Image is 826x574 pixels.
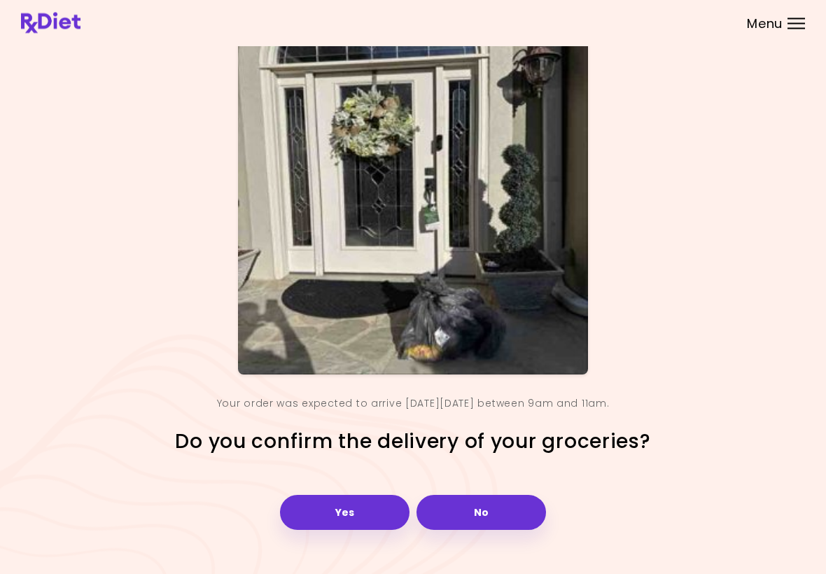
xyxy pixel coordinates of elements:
span: Menu [747,17,783,30]
h2: Do you confirm the delivery of your groceries? [175,430,650,455]
div: Your order was expected to arrive [DATE][DATE] between 9am and 11am. [217,393,610,416]
button: No [416,496,546,531]
button: Yes [280,496,409,531]
img: RxDiet [21,13,80,34]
